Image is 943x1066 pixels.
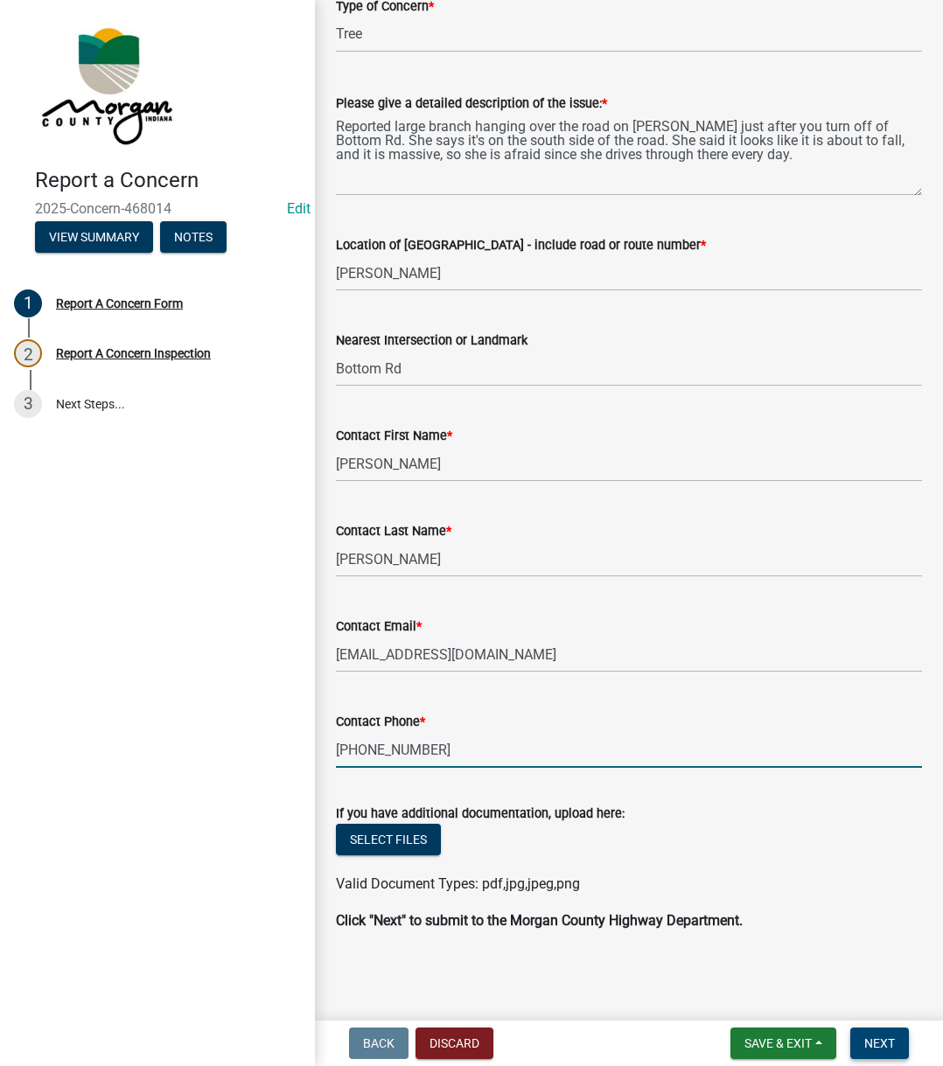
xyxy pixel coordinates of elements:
[35,18,176,150] img: Morgan County, Indiana
[56,297,183,310] div: Report A Concern Form
[850,1028,909,1059] button: Next
[336,621,422,633] label: Contact Email
[287,200,311,217] wm-modal-confirm: Edit Application Number
[287,200,311,217] a: Edit
[35,221,153,253] button: View Summary
[336,240,706,252] label: Location of [GEOGRAPHIC_DATA] - include road or route number
[35,168,301,193] h4: Report a Concern
[864,1036,895,1050] span: Next
[336,430,452,442] label: Contact First Name
[336,824,441,855] button: Select files
[336,875,580,892] span: Valid Document Types: pdf,jpg,jpeg,png
[14,289,42,317] div: 1
[160,231,227,245] wm-modal-confirm: Notes
[35,200,280,217] span: 2025-Concern-468014
[336,808,625,820] label: If you have additional documentation, upload here:
[336,98,607,110] label: Please give a detailed description of the issue:
[14,390,42,418] div: 3
[14,339,42,367] div: 2
[349,1028,409,1059] button: Back
[336,1,434,13] label: Type of Concern
[744,1036,812,1050] span: Save & Exit
[730,1028,836,1059] button: Save & Exit
[336,912,743,929] strong: Click "Next" to submit to the Morgan County Highway Department.
[56,347,211,359] div: Report A Concern Inspection
[160,221,227,253] button: Notes
[336,335,527,347] label: Nearest Intersection or Landmark
[336,716,425,728] label: Contact Phone
[416,1028,493,1059] button: Discard
[35,231,153,245] wm-modal-confirm: Summary
[363,1036,395,1050] span: Back
[336,526,451,538] label: Contact Last Name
